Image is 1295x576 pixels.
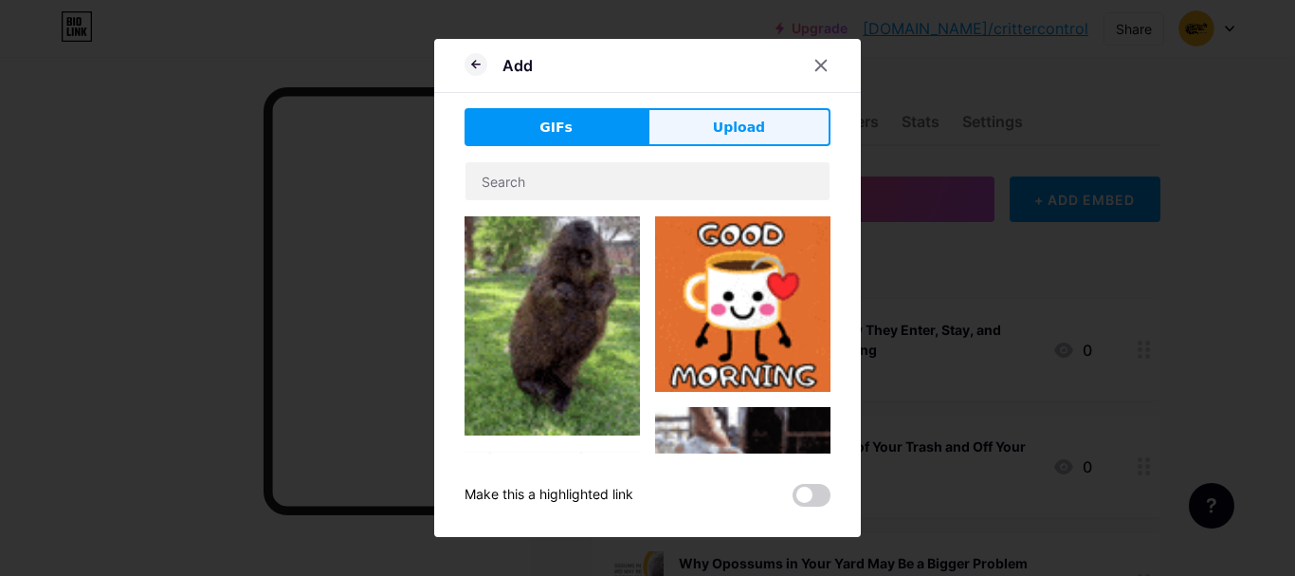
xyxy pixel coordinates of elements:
img: Gihpy [655,216,830,392]
img: Gihpy [465,216,640,436]
div: Add [502,54,533,77]
span: Upload [713,118,765,138]
input: Search [465,162,830,200]
div: Make this a highlighted link [465,484,633,507]
button: GIFs [465,108,647,146]
button: Upload [647,108,830,146]
span: GIFs [539,118,573,138]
